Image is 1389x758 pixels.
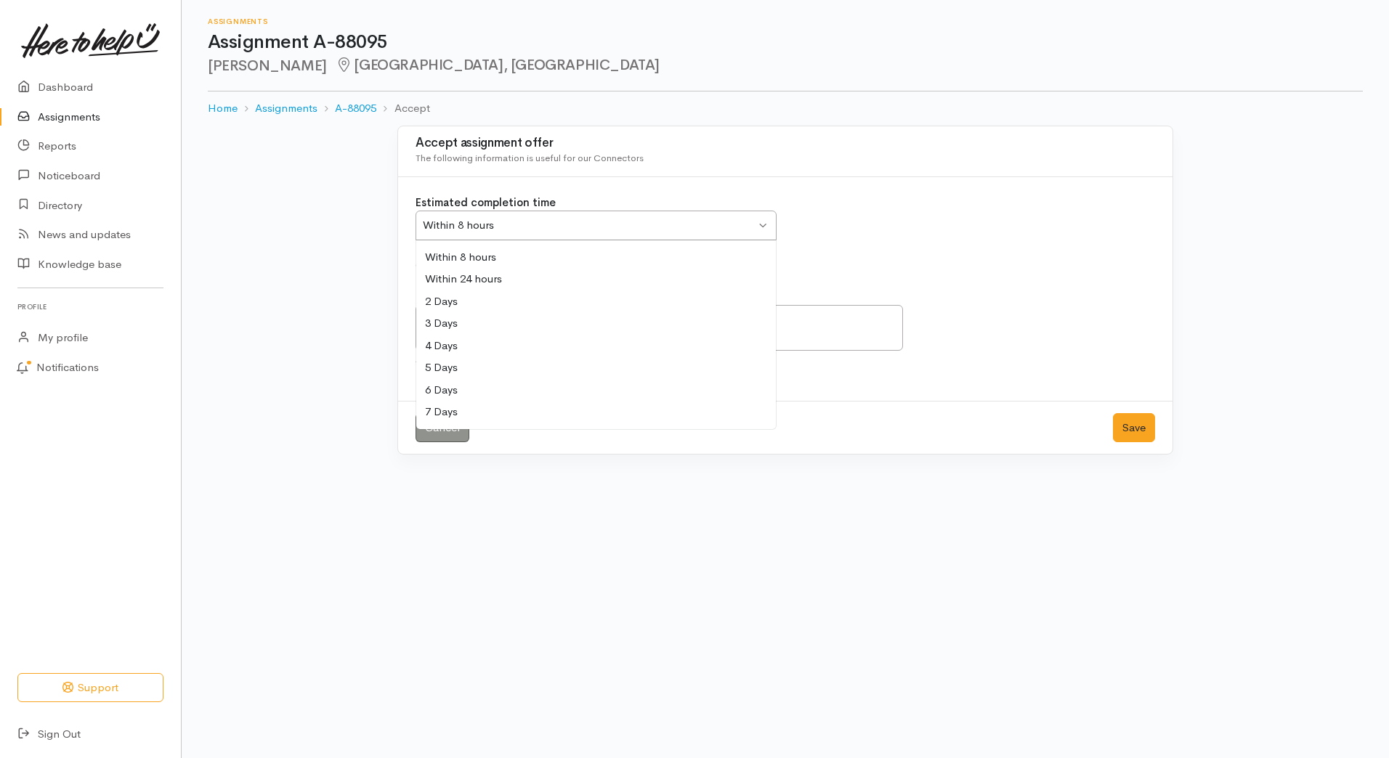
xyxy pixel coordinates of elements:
span: [GEOGRAPHIC_DATA], [GEOGRAPHIC_DATA] [336,56,660,74]
div: Within 8 hours [423,217,756,234]
h1: Assignment A-88095 [208,32,1363,53]
h6: Assignments [208,17,1363,25]
button: Save [1113,413,1155,443]
h6: Profile [17,297,163,317]
h2: [PERSON_NAME] [208,57,1363,74]
div: 5 Days [416,356,776,379]
button: Support [17,673,163,703]
h3: Accept assignment offer [416,136,1155,150]
div: 6 Days [416,379,776,402]
label: Estimated completion time [416,195,556,211]
nav: breadcrumb [208,91,1363,126]
div: 3 Days [416,312,776,335]
a: Assignments [255,100,317,117]
span: The following information is useful for our Connectors [416,152,644,164]
a: A-88095 [335,100,376,117]
div: 2 Days [416,290,776,313]
div: 4 Days [416,335,776,357]
li: Accept [376,100,429,117]
a: Home [208,100,238,117]
div: Within 8 hours [416,246,776,269]
div: 7 Days [416,401,776,423]
div: Within 24 hours [416,268,776,290]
